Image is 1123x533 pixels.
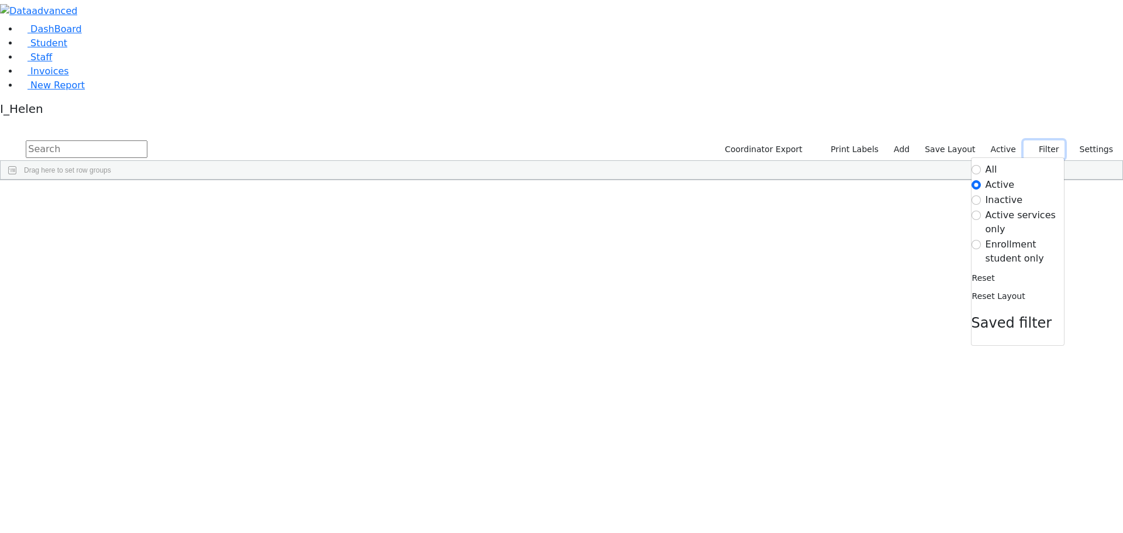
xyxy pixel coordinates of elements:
a: Student [19,37,67,49]
input: Enrollment student only [972,240,981,249]
label: Enrollment student only [986,238,1064,266]
button: Settings [1065,140,1118,159]
span: Drag here to set row groups [24,166,111,174]
a: Add [888,140,915,159]
span: Invoices [30,66,69,77]
label: Active [986,178,1015,192]
a: New Report [19,80,85,91]
input: Search [26,140,147,158]
input: Active services only [972,211,981,220]
button: Filter [1024,140,1065,159]
label: Active [986,140,1021,159]
input: Active [972,180,981,190]
a: DashBoard [19,23,82,35]
span: Saved filter [972,315,1052,331]
span: New Report [30,80,85,91]
button: Reset [972,269,995,287]
input: Inactive [972,195,981,205]
label: Active services only [986,208,1064,236]
span: DashBoard [30,23,82,35]
span: Staff [30,51,52,63]
a: Staff [19,51,52,63]
button: Reset Layout [972,287,1026,305]
button: Coordinator Export [717,140,808,159]
button: Save Layout [919,140,980,159]
input: All [972,165,981,174]
label: All [986,163,997,177]
div: Settings [971,157,1065,346]
button: Print Labels [817,140,884,159]
span: Student [30,37,67,49]
label: Inactive [986,193,1023,207]
a: Invoices [19,66,69,77]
